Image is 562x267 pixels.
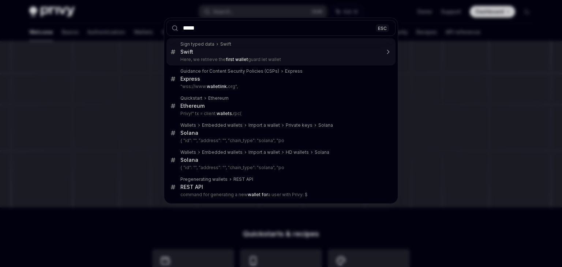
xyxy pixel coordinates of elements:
[220,41,231,47] div: Swift
[224,165,284,170] your-wallet-address: ", "chain_type": "solana", "po
[180,76,200,82] div: Express
[180,95,202,101] div: Quickstart
[286,122,312,128] div: Private keys
[202,122,243,128] div: Embedded wallets
[208,95,229,101] div: Ethereum
[180,165,380,171] p: { "id": "
[180,41,214,47] div: Sign typed data
[180,68,279,74] div: Guidance for Content Security Policies (CSPs)
[180,84,380,89] p: "wss://www. org",
[195,165,284,170] privy-wallet-id: ", "address": "
[202,149,243,155] div: Embedded wallets
[217,111,233,116] b: wallets.
[376,24,389,32] div: ESC
[286,149,309,155] div: HD wallets
[207,84,228,89] b: walletlink.
[318,122,333,128] div: Solana
[180,111,380,117] p: Privy!" tx = client. rpc(
[180,184,203,190] div: REST API
[285,68,303,74] div: Express
[180,130,198,136] div: Solana
[195,138,284,143] privy-wallet-id: ", "address": "
[180,157,198,163] div: Solana
[180,138,380,144] p: { "id": "
[224,138,284,143] your-wallet-address: ", "chain_type": "solana", "po
[180,176,228,182] div: Pregenerating wallets
[248,122,280,128] div: Import a wallet
[180,149,196,155] div: Wallets
[248,149,280,155] div: Import a wallet
[180,192,380,198] p: command for generating a new a user with Privy: $
[233,176,253,182] div: REST API
[180,57,380,62] p: Here, we retrieve the guard let wallet
[180,122,196,128] div: Wallets
[180,103,205,109] div: Ethereum
[226,57,248,62] b: first wallet
[180,49,193,55] div: Swift
[248,192,268,197] b: wallet for
[315,149,329,155] div: Solana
